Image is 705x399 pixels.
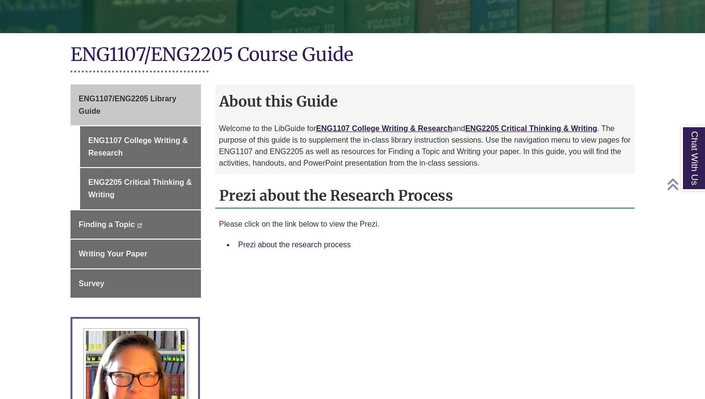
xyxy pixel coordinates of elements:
[219,218,631,230] p: Please click on the link below to view the Prezi.
[316,124,452,133] a: ENG1107 College Writing & Research
[70,43,634,68] h1: ENG1107/ENG2205 Course Guide
[80,168,201,209] a: ENG2205 Critical Thinking & Writing
[79,279,104,288] span: Survey
[215,183,635,209] h2: Prezi about the Research Process
[70,210,201,239] a: Finding a Topic
[70,240,201,268] a: Writing Your Paper
[70,85,201,125] a: ENG1107/ENG2205 Library Guide
[215,89,635,113] h2: About this Guide
[667,178,703,191] a: Back to Top
[70,85,201,298] div: Guide Page Menu
[238,241,351,249] a: Prezi about the research process
[80,126,201,167] a: ENG1107 College Writing & Research
[79,250,147,258] span: Writing Your Paper
[465,124,597,133] a: ENG2205 Critical Thinking & Writing
[137,223,142,228] i: This link opens in a new window
[219,123,631,169] p: Welcome to the LibGuide for and . The purpose of this guide is to supplement the in-class library...
[70,269,201,298] a: Survey
[79,220,135,229] span: Finding a Topic
[79,95,176,115] span: ENG1107/ENG2205 Library Guide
